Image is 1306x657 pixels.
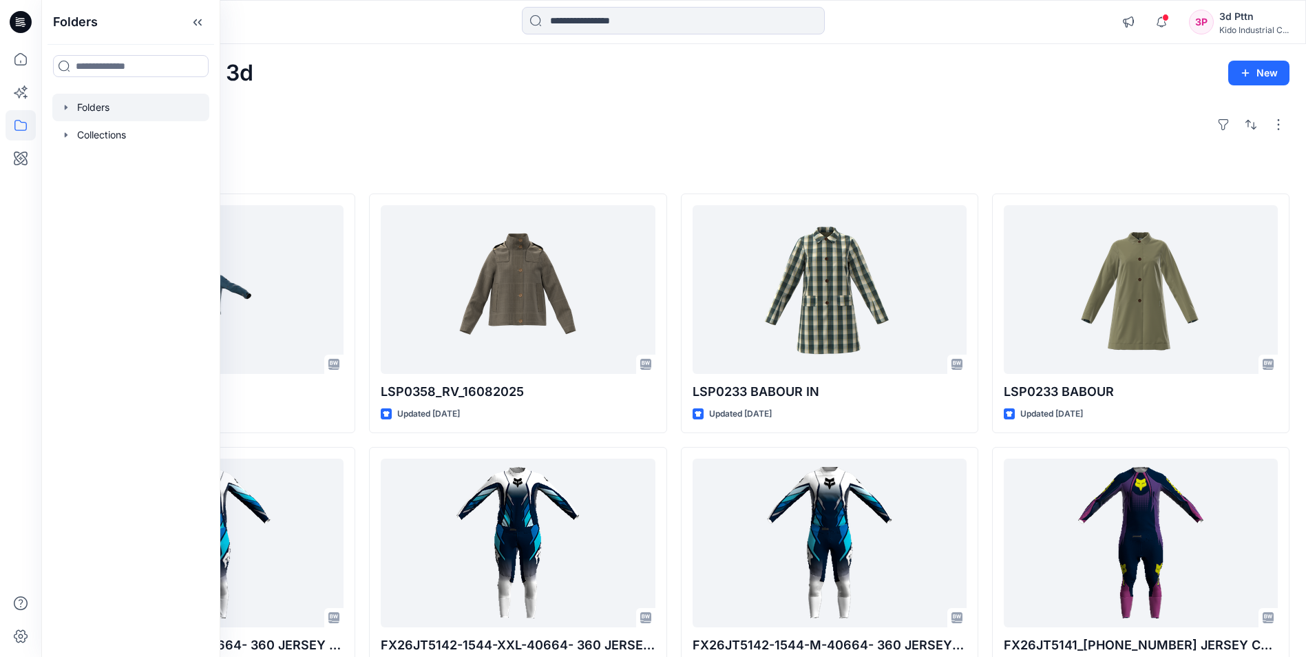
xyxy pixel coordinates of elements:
[1004,636,1278,655] p: FX26JT5141_[PHONE_NUMBER] JERSEY COMMERCIAL-GRAPHIC
[1004,459,1278,627] a: FX26JT5141_5143-40662-360 JERSEY COMMERCIAL-GRAPHIC
[1189,10,1214,34] div: 3P
[381,205,655,374] a: LSP0358_RV_16082025
[381,459,655,627] a: FX26JT5142-1544-XXL-40664- 360 JERSEY CORE GRAPHIC
[1004,382,1278,401] p: LSP0233 BABOUR
[709,407,772,421] p: Updated [DATE]
[1004,205,1278,374] a: LSP0233 BABOUR
[693,382,967,401] p: LSP0233 BABOUR IN
[1228,61,1289,85] button: New
[693,205,967,374] a: LSP0233 BABOUR IN
[1020,407,1083,421] p: Updated [DATE]
[58,163,1289,180] h4: Styles
[381,382,655,401] p: LSP0358_RV_16082025
[381,636,655,655] p: FX26JT5142-1544-XXL-40664- 360 JERSEY CORE GRAPHIC
[693,636,967,655] p: FX26JT5142-1544-M-40664- 360 JERSEY CORE GRAPHIC
[693,459,967,627] a: FX26JT5142-1544-M-40664- 360 JERSEY CORE GRAPHIC
[397,407,460,421] p: Updated [DATE]
[1219,8,1289,25] div: 3d Pttn
[1219,25,1289,35] div: Kido Industrial C...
